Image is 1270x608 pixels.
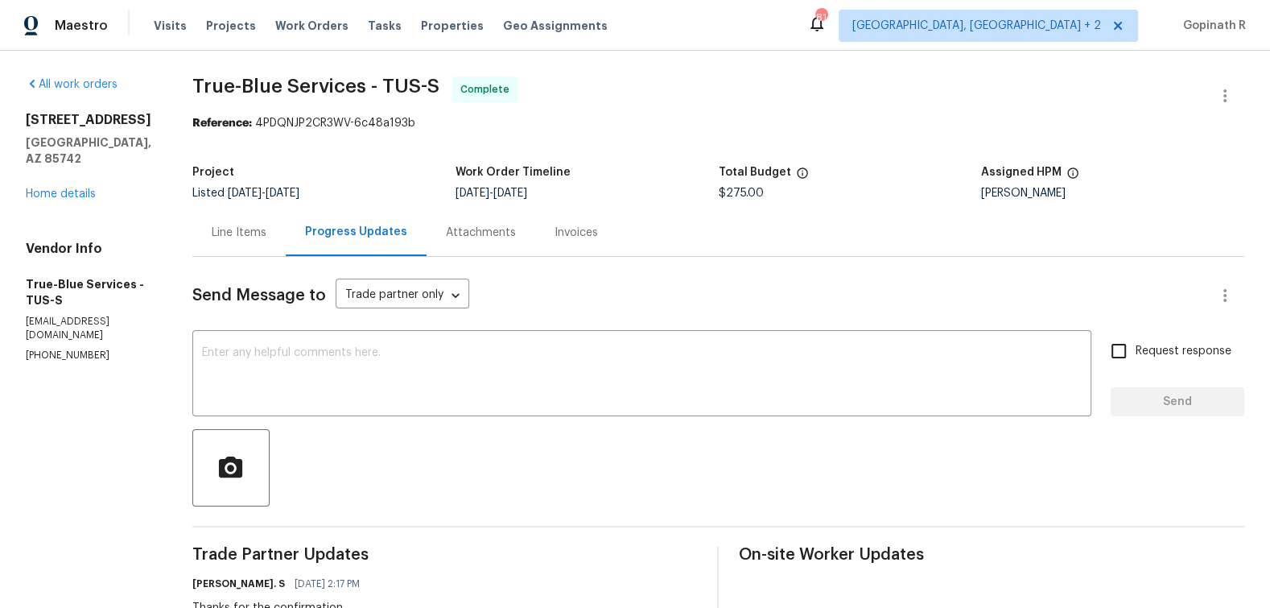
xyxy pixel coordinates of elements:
[26,349,154,362] p: [PHONE_NUMBER]
[305,224,407,240] div: Progress Updates
[503,18,608,34] span: Geo Assignments
[796,167,809,188] span: The total cost of line items that have been proposed by Opendoor. This sum includes line items th...
[336,283,469,309] div: Trade partner only
[26,315,154,342] p: [EMAIL_ADDRESS][DOMAIN_NAME]
[192,167,234,178] h5: Project
[26,188,96,200] a: Home details
[228,188,262,199] span: [DATE]
[228,188,299,199] span: -
[212,225,266,241] div: Line Items
[555,225,598,241] div: Invoices
[719,167,791,178] h5: Total Budget
[26,241,154,257] h4: Vendor Info
[1066,167,1079,188] span: The hpm assigned to this work order.
[26,79,118,90] a: All work orders
[493,188,527,199] span: [DATE]
[368,20,402,31] span: Tasks
[192,188,299,199] span: Listed
[815,10,827,26] div: 81
[460,81,516,97] span: Complete
[981,188,1244,199] div: [PERSON_NAME]
[738,547,1244,563] span: On-site Worker Updates
[192,115,1244,131] div: 4PDQNJP2CR3WV-6c48a193b
[266,188,299,199] span: [DATE]
[275,18,348,34] span: Work Orders
[192,287,326,304] span: Send Message to
[1136,343,1231,360] span: Request response
[192,547,699,563] span: Trade Partner Updates
[456,188,489,199] span: [DATE]
[192,77,439,96] span: True-Blue Services - TUS-S
[981,167,1062,178] h5: Assigned HPM
[421,18,484,34] span: Properties
[55,18,108,34] span: Maestro
[26,112,154,128] h2: [STREET_ADDRESS]
[154,18,187,34] span: Visits
[456,167,571,178] h5: Work Order Timeline
[26,276,154,308] h5: True-Blue Services - TUS-S
[852,18,1101,34] span: [GEOGRAPHIC_DATA], [GEOGRAPHIC_DATA] + 2
[446,225,516,241] div: Attachments
[1177,18,1246,34] span: Gopinath R
[26,134,154,167] h5: [GEOGRAPHIC_DATA], AZ 85742
[295,576,360,592] span: [DATE] 2:17 PM
[456,188,527,199] span: -
[192,118,252,129] b: Reference:
[719,188,764,199] span: $275.00
[206,18,256,34] span: Projects
[192,576,285,592] h6: [PERSON_NAME]. S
